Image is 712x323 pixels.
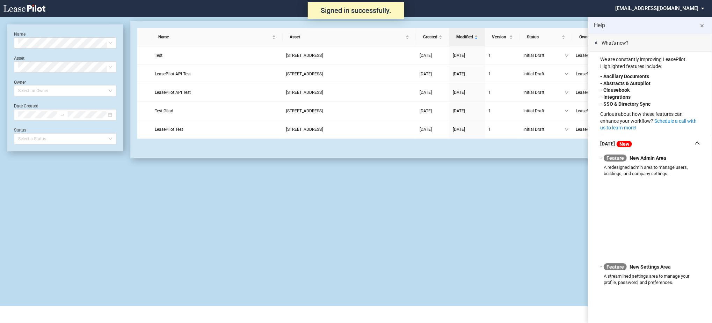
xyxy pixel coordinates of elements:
a: LeasePilot API Test [155,70,279,77]
th: Version [485,28,520,46]
span: down [565,53,569,58]
span: 1 [488,72,491,76]
a: Test Gilad [155,107,279,114]
a: LeasePilot API Test [155,89,279,96]
span: 109 State Street [286,127,323,132]
a: [DATE] [453,107,481,114]
span: down [565,127,569,132]
a: [STREET_ADDRESS] [286,107,413,114]
a: [DATE] [453,126,481,133]
label: Status [14,128,26,133]
span: down [565,109,569,113]
a: 1 [488,126,516,133]
label: Name [14,32,26,37]
span: Asset [290,33,404,40]
span: LeasePilot Team [576,107,613,114]
span: 1 [488,90,491,95]
a: [STREET_ADDRESS] [286,70,413,77]
span: Version [492,33,508,40]
a: 1 [488,70,516,77]
a: LeasePilot Test [155,126,279,133]
span: Initial Draft [523,52,565,59]
th: Owner [572,28,621,46]
span: LeasePilot Team [576,126,613,133]
span: down [565,90,569,95]
span: LeasePilot API Test [155,90,191,95]
th: Status [520,28,572,46]
span: 109 State Street [286,90,323,95]
span: [DATE] [420,108,432,113]
span: Test [155,53,162,58]
a: [DATE] [453,70,481,77]
span: to [60,112,65,117]
span: 109 State Street [286,53,323,58]
a: [DATE] [453,89,481,96]
a: [DATE] [453,52,481,59]
th: Modified [449,28,485,46]
a: [DATE] [420,107,446,114]
span: LeasePilot API Test [155,72,191,76]
a: [STREET_ADDRESS] [286,52,413,59]
a: [DATE] [420,89,446,96]
span: Owner [579,33,609,40]
span: Initial Draft [523,89,565,96]
span: Initial Draft [523,70,565,77]
a: [DATE] [420,126,446,133]
span: Modified [456,33,473,40]
span: down [565,72,569,76]
span: [DATE] [453,53,465,58]
a: 1 [488,52,516,59]
span: [DATE] [453,72,465,76]
span: swap-right [60,112,65,117]
span: 1 [488,53,491,58]
span: LeasePilot Team [576,89,613,96]
label: Owner [14,80,26,85]
span: [DATE] [453,90,465,95]
span: [DATE] [420,53,432,58]
a: [STREET_ADDRESS] [286,89,413,96]
span: Name [158,33,271,40]
span: [DATE] [420,127,432,132]
span: LeasePilot Test [155,127,183,132]
div: Signed in successfully. [308,2,404,19]
label: Asset [14,56,24,61]
span: Initial Draft [523,126,565,133]
label: Date Created [14,104,38,108]
span: [DATE] [420,72,432,76]
th: Asset [283,28,416,46]
span: 1 [488,108,491,113]
span: 109 State Street [286,108,323,113]
span: Test Gilad [155,108,173,113]
span: LeasePilot Team [576,70,613,77]
span: Created [423,33,437,40]
span: 109 State Street [286,72,323,76]
a: 1 [488,89,516,96]
th: Name [151,28,283,46]
th: Created [416,28,449,46]
a: 1 [488,107,516,114]
span: Status [527,33,560,40]
span: Initial Draft [523,107,565,114]
span: LeasePilot Team [576,52,613,59]
a: Test [155,52,279,59]
span: [DATE] [420,90,432,95]
a: [DATE] [420,52,446,59]
span: [DATE] [453,108,465,113]
span: 1 [488,127,491,132]
a: [DATE] [420,70,446,77]
span: [DATE] [453,127,465,132]
a: [STREET_ADDRESS] [286,126,413,133]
